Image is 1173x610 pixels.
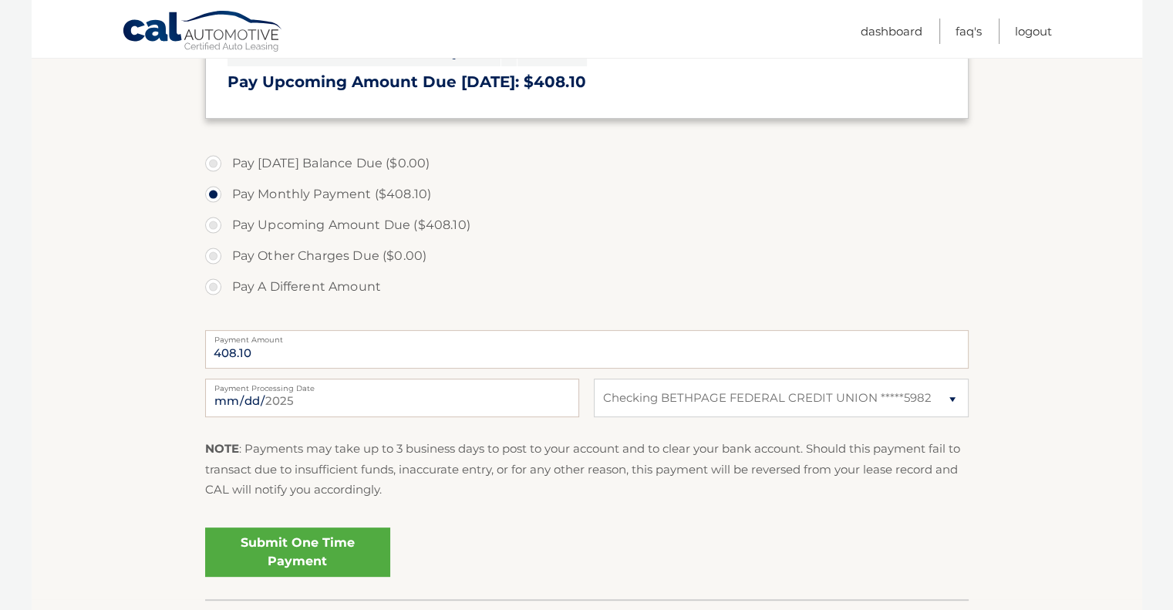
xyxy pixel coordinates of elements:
[205,210,969,241] label: Pay Upcoming Amount Due ($408.10)
[205,379,579,417] input: Payment Date
[205,330,969,369] input: Payment Amount
[228,72,946,92] h3: Pay Upcoming Amount Due [DATE]: $408.10
[205,241,969,271] label: Pay Other Charges Due ($0.00)
[205,439,969,500] p: : Payments may take up to 3 business days to post to your account and to clear your bank account....
[205,441,239,456] strong: NOTE
[1015,19,1052,44] a: Logout
[861,19,922,44] a: Dashboard
[205,330,969,342] label: Payment Amount
[205,179,969,210] label: Pay Monthly Payment ($408.10)
[205,148,969,179] label: Pay [DATE] Balance Due ($0.00)
[956,19,982,44] a: FAQ's
[205,527,390,577] a: Submit One Time Payment
[205,271,969,302] label: Pay A Different Amount
[122,10,284,55] a: Cal Automotive
[205,379,579,391] label: Payment Processing Date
